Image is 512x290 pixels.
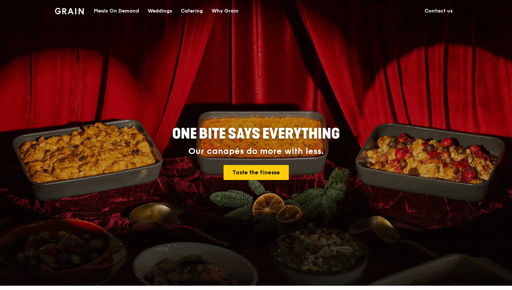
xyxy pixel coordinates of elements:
[181,0,203,22] div: Catering
[420,0,457,22] a: Contact us
[148,0,172,22] div: Weddings
[172,125,340,142] span: ONE BITE SAYS EVERYTHING
[143,0,176,22] a: Weddings
[211,0,239,22] div: Why Grain
[55,8,84,14] img: Grain
[176,0,207,22] a: Catering
[207,0,243,22] a: Why Grain
[94,0,139,22] div: Meals On Demand
[128,146,384,156] div: Our canapés do more with less.
[224,165,289,180] a: Taste the finesse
